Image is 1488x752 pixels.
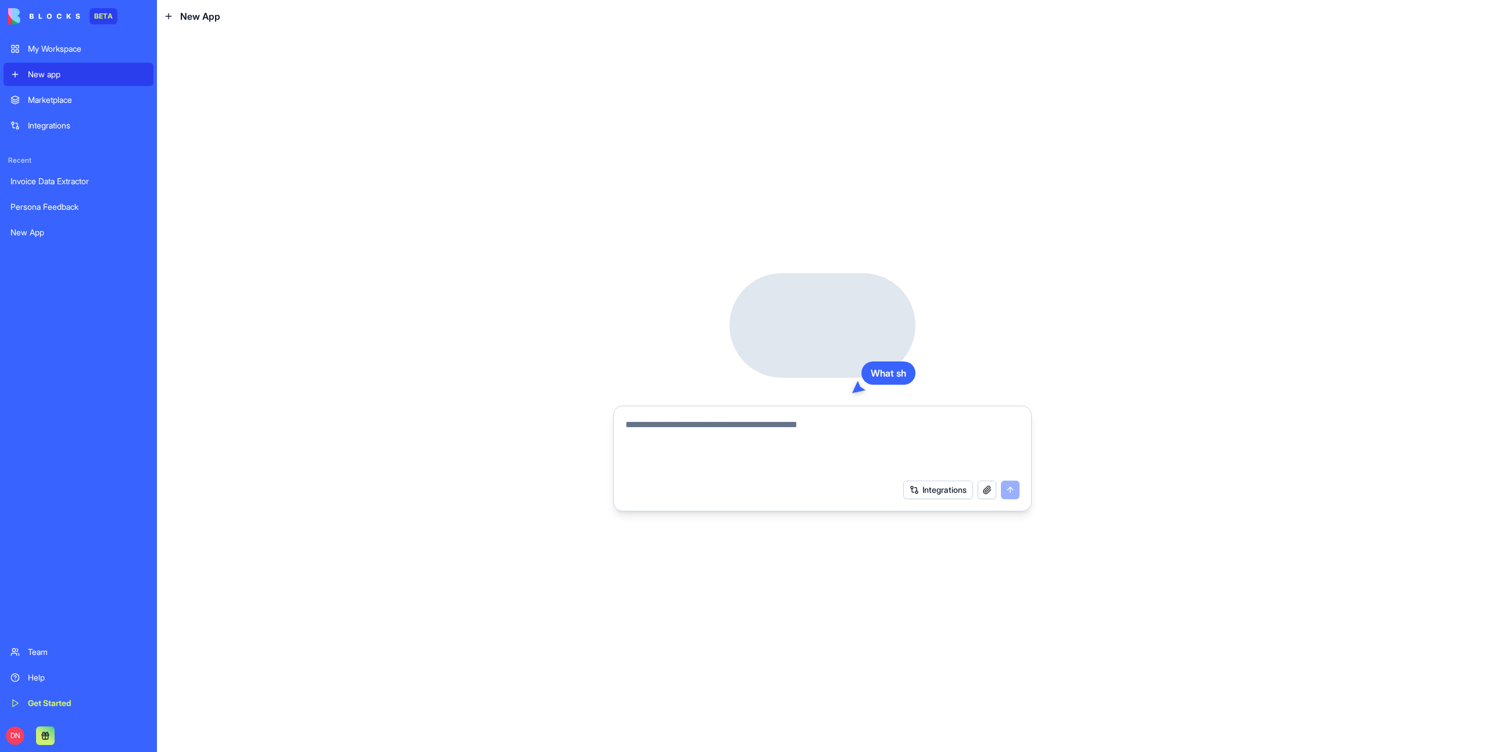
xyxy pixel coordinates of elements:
[90,8,117,24] div: BETA
[28,69,146,80] div: New app
[10,227,146,238] div: New App
[28,697,146,709] div: Get Started
[28,646,146,658] div: Team
[8,8,117,24] a: BETA
[3,666,153,689] a: Help
[3,114,153,137] a: Integrations
[3,156,153,165] span: Recent
[8,8,80,24] img: logo
[903,481,973,499] button: Integrations
[28,43,146,55] div: My Workspace
[6,726,24,745] span: DN
[3,195,153,219] a: Persona Feedback
[3,88,153,112] a: Marketplace
[3,221,153,244] a: New App
[3,692,153,715] a: Get Started
[28,120,146,131] div: Integrations
[28,94,146,106] div: Marketplace
[28,672,146,683] div: Help
[3,170,153,193] a: Invoice Data Extractor
[10,176,146,187] div: Invoice Data Extractor
[3,63,153,86] a: New app
[3,37,153,60] a: My Workspace
[861,361,915,385] div: What sh
[180,9,220,23] span: New App
[3,640,153,664] a: Team
[10,201,146,213] div: Persona Feedback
